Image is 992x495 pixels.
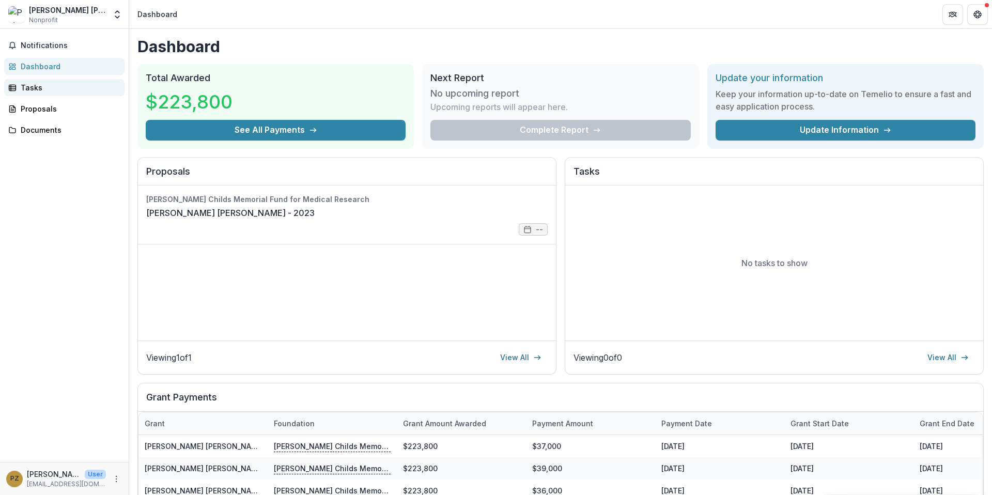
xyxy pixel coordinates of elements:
[397,412,526,435] div: Grant amount awarded
[145,442,291,451] a: [PERSON_NAME] [PERSON_NAME] - 2023
[430,101,568,113] p: Upcoming reports will appear here.
[274,462,391,474] p: [PERSON_NAME] Childs Memorial Fund for Medical Research
[430,72,690,84] h2: Next Report
[655,412,784,435] div: Payment date
[526,412,655,435] div: Payment Amount
[574,166,975,185] h2: Tasks
[21,82,116,93] div: Tasks
[4,100,125,117] a: Proposals
[146,88,233,116] h3: $223,800
[526,418,599,429] div: Payment Amount
[4,58,125,75] a: Dashboard
[397,457,526,479] div: $223,800
[784,418,855,429] div: Grant start date
[29,5,106,16] div: [PERSON_NAME] [PERSON_NAME]
[146,166,548,185] h2: Proposals
[741,257,808,269] p: No tasks to show
[138,412,268,435] div: Grant
[29,16,58,25] span: Nonprofit
[655,435,784,457] div: [DATE]
[146,207,315,219] a: [PERSON_NAME] [PERSON_NAME] - 2023
[716,72,975,84] h2: Update your information
[921,349,975,366] a: View All
[138,418,171,429] div: Grant
[430,88,519,99] h3: No upcoming report
[4,79,125,96] a: Tasks
[494,349,548,366] a: View All
[146,351,192,364] p: Viewing 1 of 1
[4,37,125,54] button: Notifications
[133,7,181,22] nav: breadcrumb
[145,486,291,495] a: [PERSON_NAME] [PERSON_NAME] - 2023
[655,418,718,429] div: Payment date
[574,351,622,364] p: Viewing 0 of 0
[27,479,106,489] p: [EMAIL_ADDRESS][DOMAIN_NAME]
[716,88,975,113] h3: Keep your information up-to-date on Temelio to ensure a fast and easy application process.
[8,6,25,23] img: Petra Vande Zande
[110,4,125,25] button: Open entity switcher
[21,61,116,72] div: Dashboard
[4,121,125,138] a: Documents
[397,418,492,429] div: Grant amount awarded
[21,125,116,135] div: Documents
[784,412,913,435] div: Grant start date
[716,120,975,141] a: Update Information
[21,103,116,114] div: Proposals
[526,435,655,457] div: $37,000
[526,457,655,479] div: $39,000
[110,473,122,485] button: More
[967,4,988,25] button: Get Help
[913,418,981,429] div: Grant end date
[268,412,397,435] div: Foundation
[397,435,526,457] div: $223,800
[137,9,177,20] div: Dashboard
[655,457,784,479] div: [DATE]
[27,469,81,479] p: [PERSON_NAME] [PERSON_NAME]
[784,435,913,457] div: [DATE]
[145,464,291,473] a: [PERSON_NAME] [PERSON_NAME] - 2023
[146,392,975,411] h2: Grant Payments
[146,72,406,84] h2: Total Awarded
[85,470,106,479] p: User
[21,41,120,50] span: Notifications
[146,120,406,141] button: See All Payments
[137,37,984,56] h1: Dashboard
[268,418,321,429] div: Foundation
[784,457,913,479] div: [DATE]
[942,4,963,25] button: Partners
[10,475,19,482] div: Petra Vande Zande
[274,440,391,452] p: [PERSON_NAME] Childs Memorial Fund for Medical Research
